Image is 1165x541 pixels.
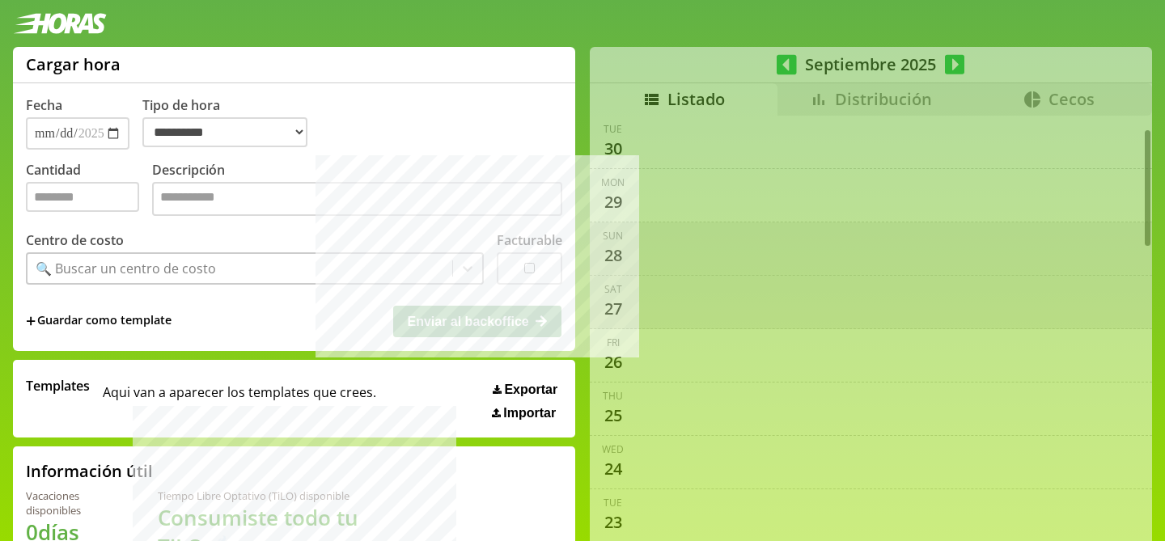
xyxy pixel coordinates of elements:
label: Cantidad [26,161,152,220]
select: Tipo de hora [142,117,307,147]
span: Templates [26,377,90,395]
div: Vacaciones disponibles [26,488,119,518]
input: Cantidad [26,182,139,212]
label: Centro de costo [26,231,124,249]
label: Facturable [497,231,562,249]
span: +Guardar como template [26,312,172,330]
h1: Cargar hora [26,53,121,75]
span: Aqui van a aparecer los templates que crees. [103,377,376,421]
h2: Información útil [26,460,153,482]
label: Fecha [26,96,62,114]
span: Importar [503,406,556,421]
textarea: Descripción [152,182,562,216]
div: Tiempo Libre Optativo (TiLO) disponible [158,488,395,503]
button: Exportar [488,382,562,398]
span: + [26,312,36,330]
img: logotipo [13,13,107,34]
label: Tipo de hora [142,96,320,150]
div: 🔍 Buscar un centro de costo [36,260,216,277]
span: Exportar [504,383,557,397]
label: Descripción [152,161,562,220]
